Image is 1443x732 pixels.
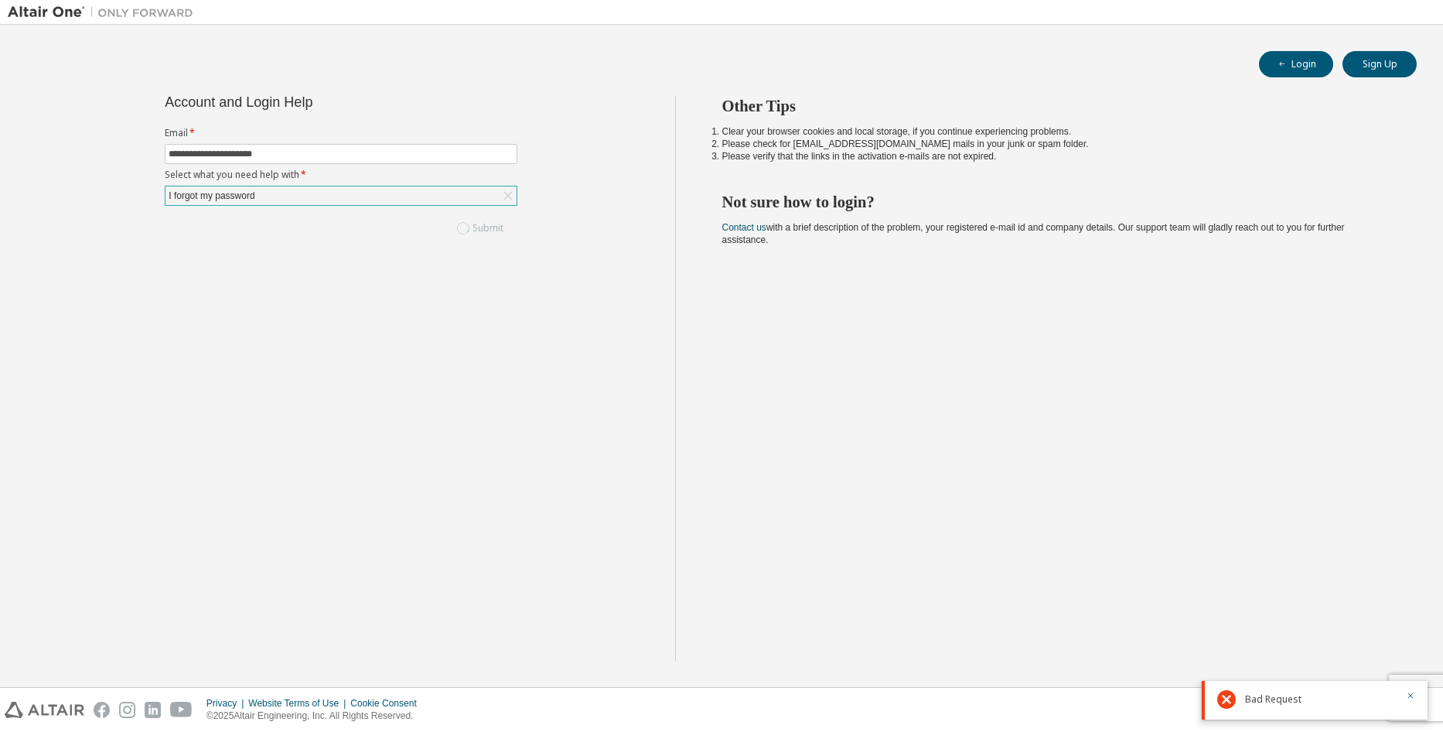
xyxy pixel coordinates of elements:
img: linkedin.svg [145,702,161,718]
img: facebook.svg [94,702,110,718]
a: Contact us [722,222,766,233]
label: Select what you need help with [165,169,517,181]
h2: Other Tips [722,96,1390,116]
li: Clear your browser cookies and local storage, if you continue experiencing problems. [722,125,1390,138]
div: Cookie Consent [350,697,425,710]
div: Privacy [206,697,248,710]
li: Please verify that the links in the activation e-mails are not expired. [722,150,1390,162]
img: youtube.svg [170,702,193,718]
img: instagram.svg [119,702,135,718]
li: Please check for [EMAIL_ADDRESS][DOMAIN_NAME] mails in your junk or spam folder. [722,138,1390,150]
span: Bad Request [1245,693,1301,706]
img: Altair One [8,5,201,20]
div: I forgot my password [166,187,257,204]
h2: Not sure how to login? [722,192,1390,212]
p: © 2025 Altair Engineering, Inc. All Rights Reserved. [206,710,426,723]
div: Account and Login Help [165,96,447,108]
div: I forgot my password [165,186,517,205]
img: altair_logo.svg [5,702,84,718]
label: Email [165,127,517,139]
div: Website Terms of Use [248,697,350,710]
span: with a brief description of the problem, your registered e-mail id and company details. Our suppo... [722,222,1345,245]
button: Login [1259,51,1333,77]
button: Sign Up [1342,51,1417,77]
